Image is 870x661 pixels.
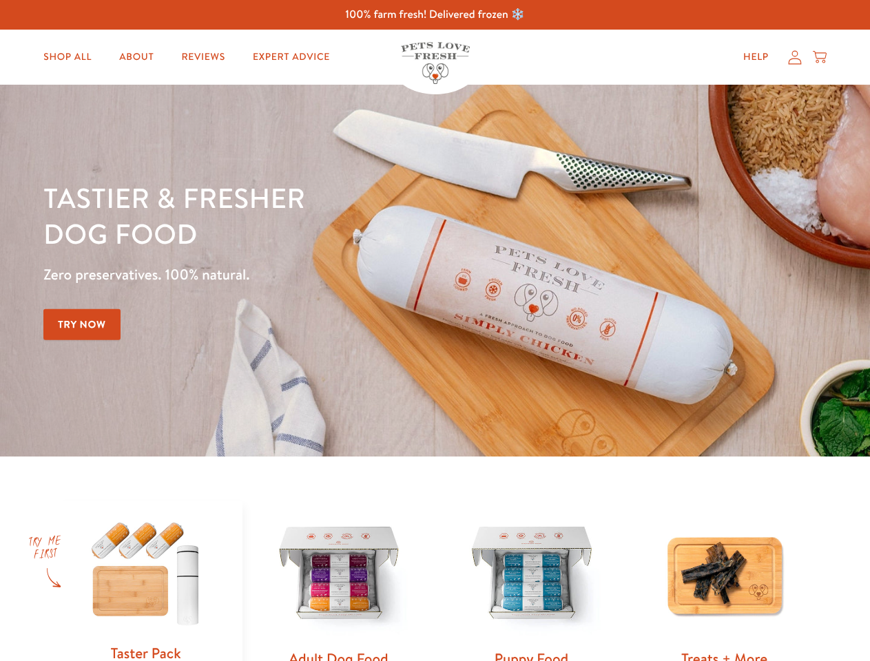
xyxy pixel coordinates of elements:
p: Zero preservatives. 100% natural. [43,262,566,287]
a: Try Now [43,309,121,340]
a: Reviews [170,43,236,71]
img: Pets Love Fresh [401,42,470,84]
h1: Tastier & fresher dog food [43,180,566,251]
a: Expert Advice [242,43,341,71]
a: Help [732,43,780,71]
a: Shop All [32,43,103,71]
a: About [108,43,165,71]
